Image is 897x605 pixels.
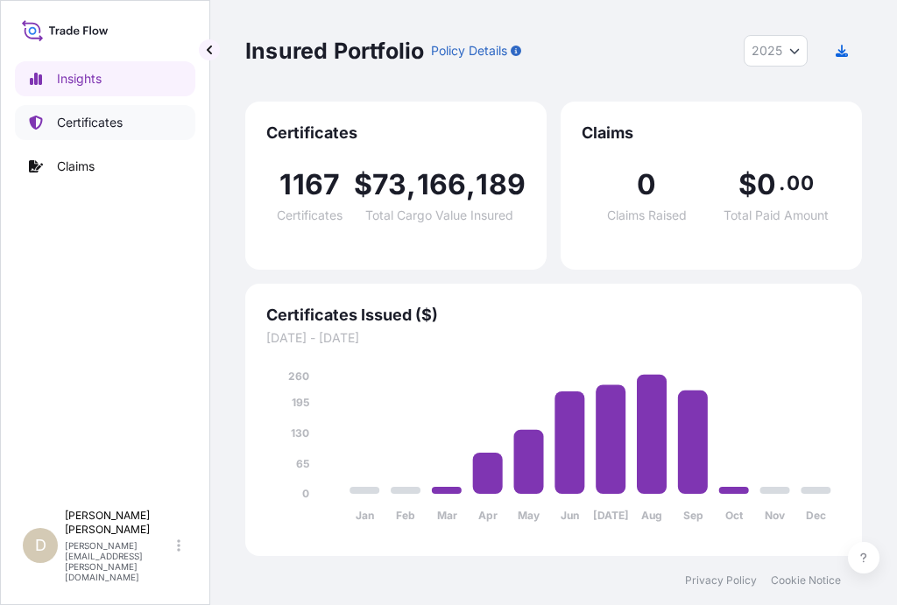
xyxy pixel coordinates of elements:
[752,42,782,60] span: 2025
[738,171,757,199] span: $
[291,426,309,440] tspan: 130
[57,158,95,175] p: Claims
[417,171,467,199] span: 166
[476,171,526,199] span: 189
[35,537,46,554] span: D
[266,329,841,347] span: [DATE] - [DATE]
[725,509,744,522] tspan: Oct
[365,209,513,222] span: Total Cargo Value Insured
[637,171,656,199] span: 0
[779,176,785,190] span: .
[277,209,343,222] span: Certificates
[288,369,309,383] tspan: 260
[15,61,195,96] a: Insights
[582,123,841,144] span: Claims
[57,70,102,88] p: Insights
[787,176,813,190] span: 00
[279,171,340,199] span: 1167
[757,171,776,199] span: 0
[478,509,498,522] tspan: Apr
[685,573,757,587] a: Privacy Policy
[561,509,579,522] tspan: Jun
[641,509,662,522] tspan: Aug
[65,540,173,582] p: [PERSON_NAME][EMAIL_ADDRESS][PERSON_NAME][DOMAIN_NAME]
[245,37,424,65] p: Insured Portfolio
[372,171,406,199] span: 73
[683,509,703,522] tspan: Sep
[406,171,416,199] span: ,
[744,35,808,67] button: Year Selector
[65,509,173,537] p: [PERSON_NAME] [PERSON_NAME]
[15,149,195,184] a: Claims
[356,509,374,522] tspan: Jan
[765,509,786,522] tspan: Nov
[302,487,309,500] tspan: 0
[266,123,526,144] span: Certificates
[437,509,457,522] tspan: Mar
[724,209,829,222] span: Total Paid Amount
[607,209,687,222] span: Claims Raised
[292,396,309,409] tspan: 195
[518,509,540,522] tspan: May
[396,509,415,522] tspan: Feb
[354,171,372,199] span: $
[771,573,841,587] a: Cookie Notice
[296,457,309,470] tspan: 65
[466,171,476,199] span: ,
[431,42,507,60] p: Policy Details
[806,509,826,522] tspan: Dec
[266,305,841,326] span: Certificates Issued ($)
[15,105,195,140] a: Certificates
[593,509,629,522] tspan: [DATE]
[57,114,123,131] p: Certificates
